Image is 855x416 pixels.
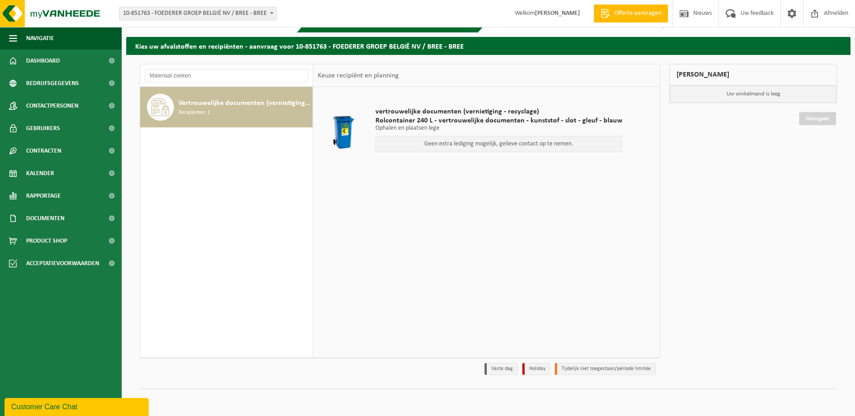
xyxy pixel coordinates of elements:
span: Rolcontainer 240 L - vertrouwelijke documenten - kunststof - slot - gleuf - blauw [375,116,622,125]
div: [PERSON_NAME] [669,64,837,86]
span: Contactpersonen [26,95,78,117]
span: Kalender [26,162,54,185]
span: Product Shop [26,230,67,252]
p: Uw winkelmand is leeg [670,86,837,103]
a: Doorgaan [799,112,836,125]
iframe: chat widget [5,396,151,416]
h2: Kies uw afvalstoffen en recipiënten - aanvraag voor 10-851763 - FOEDERER GROEP BELGIË NV / BREE -... [126,37,850,54]
span: 10-851763 - FOEDERER GROEP BELGIË NV / BREE - BREE [119,7,276,20]
span: Gebruikers [26,117,60,140]
span: Acceptatievoorwaarden [26,252,99,275]
button: Vertrouwelijke documenten (vernietiging - recyclage) Recipiënten: 1 [140,87,313,127]
p: Ophalen en plaatsen lege [375,125,622,131]
span: Recipiënten: 1 [178,109,210,117]
span: Documenten [26,207,64,230]
p: Geen extra lediging mogelijk, gelieve contact op te nemen. [380,141,617,147]
span: Contracten [26,140,61,162]
strong: [PERSON_NAME] [535,10,580,17]
span: Bedrijfsgegevens [26,72,79,95]
li: Holiday [522,363,550,375]
div: Keuze recipiënt en planning [313,64,403,87]
span: Offerte aanvragen [612,9,663,18]
span: Rapportage [26,185,61,207]
span: Dashboard [26,50,60,72]
li: Vaste dag [485,363,518,375]
span: Navigatie [26,27,54,50]
span: Vertrouwelijke documenten (vernietiging - recyclage) [178,98,310,109]
li: Tijdelijk niet toegestaan/période limitée [555,363,656,375]
span: vertrouwelijke documenten (vernietiging - recyclage) [375,107,622,116]
span: 10-851763 - FOEDERER GROEP BELGIË NV / BREE - BREE [119,7,277,20]
a: Offerte aanvragen [594,5,668,23]
input: Materiaal zoeken [145,69,308,82]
